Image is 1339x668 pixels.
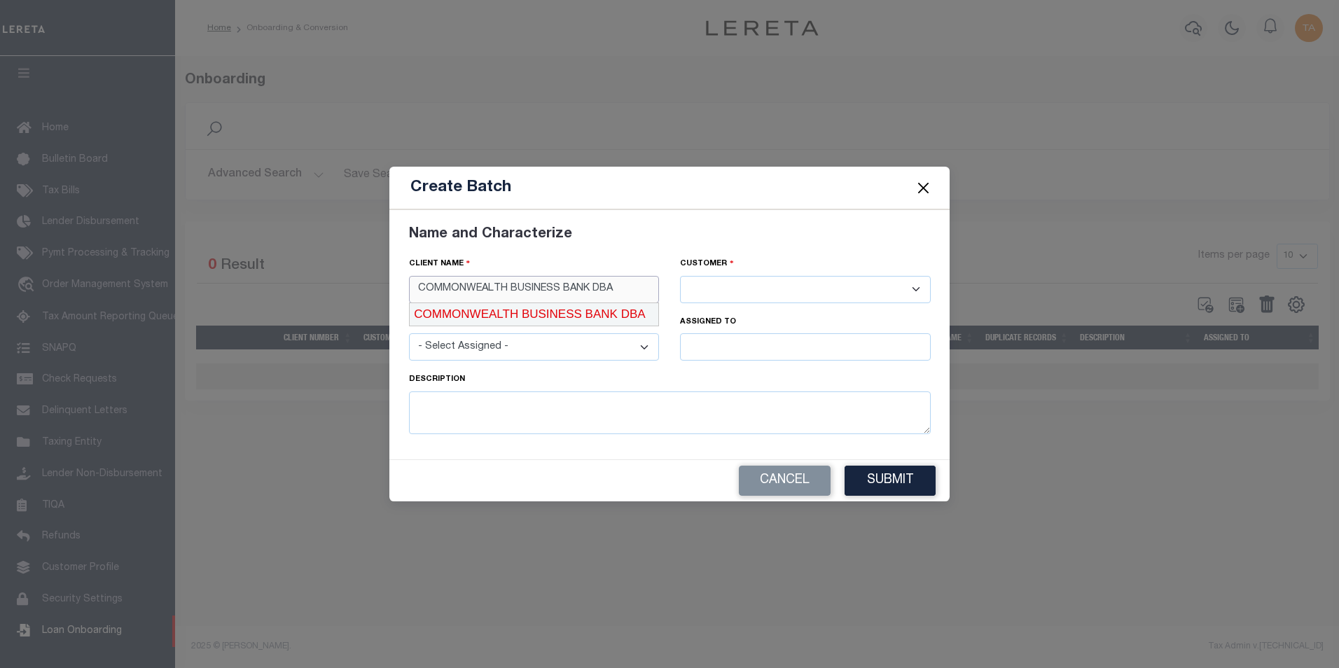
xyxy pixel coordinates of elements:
label: assigned to [680,316,736,328]
label: Client Name [409,257,471,270]
div: COMMONWEALTH BUSINESS BANK DBA [410,303,659,326]
button: Close [915,179,933,197]
div: Name and Characterize [409,224,931,245]
label: Customer [680,257,734,270]
h5: Create Batch [410,178,511,197]
button: Submit [845,466,936,496]
label: Description [409,374,465,386]
button: Cancel [739,466,831,496]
